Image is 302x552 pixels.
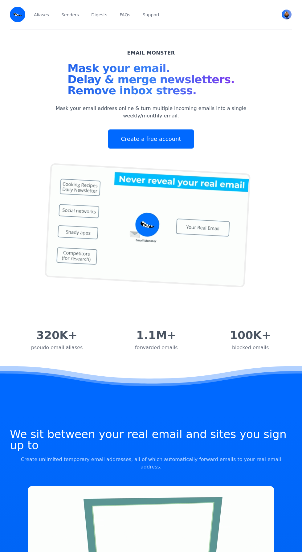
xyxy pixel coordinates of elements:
[10,7,25,22] img: Email Monster
[282,10,292,19] img: William's Avatar
[10,456,292,471] p: Create unlimited temporary email addresses, all of which automatically forward emails to your rea...
[47,105,255,120] p: Mask your email address online & turn multiple incoming emails into a single weekly/monthly email.
[230,329,271,341] div: 100K+
[10,429,292,451] h2: We sit between your real email and sites you sign up to
[127,49,175,57] h2: Email Monster
[67,63,235,99] h1: Mask your email. Delay & merge newsletters. Remove inbox stress.
[135,329,178,341] div: 1.1M+
[230,344,271,351] div: blocked emails
[281,9,292,20] button: User menu
[135,344,178,351] div: forwarded emails
[31,344,83,351] div: pseudo email aliases
[108,129,194,149] a: Create a free account
[31,329,83,341] div: 320K+
[45,163,251,288] img: temp mail, free temporary mail, Temporary Email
